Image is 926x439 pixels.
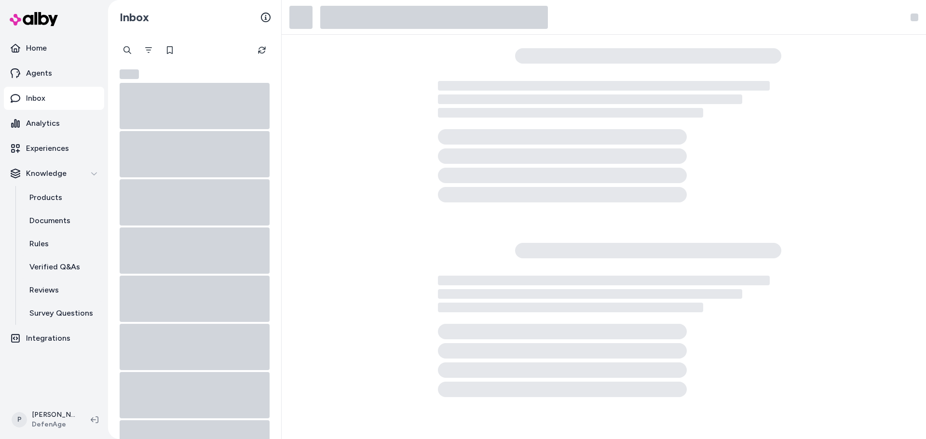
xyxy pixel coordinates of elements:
a: Documents [20,209,104,232]
a: Agents [4,62,104,85]
p: Knowledge [26,168,67,179]
button: Refresh [252,40,272,60]
button: P[PERSON_NAME]DefenAge [6,404,83,435]
a: Products [20,186,104,209]
p: Reviews [29,284,59,296]
img: alby Logo [10,12,58,26]
span: P [12,412,27,427]
a: Reviews [20,279,104,302]
p: Agents [26,67,52,79]
a: Inbox [4,87,104,110]
p: Verified Q&As [29,261,80,273]
p: Rules [29,238,49,250]
span: DefenAge [32,420,75,429]
a: Experiences [4,137,104,160]
a: Analytics [4,112,104,135]
p: Survey Questions [29,307,93,319]
p: Analytics [26,118,60,129]
a: Survey Questions [20,302,104,325]
p: Home [26,42,47,54]
p: Documents [29,215,70,226]
p: Products [29,192,62,203]
a: Integrations [4,327,104,350]
a: Home [4,37,104,60]
p: Experiences [26,143,69,154]
h2: Inbox [120,10,149,25]
p: [PERSON_NAME] [32,410,75,420]
p: Inbox [26,93,45,104]
button: Knowledge [4,162,104,185]
a: Verified Q&As [20,255,104,279]
p: Integrations [26,333,70,344]
button: Filter [139,40,158,60]
a: Rules [20,232,104,255]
